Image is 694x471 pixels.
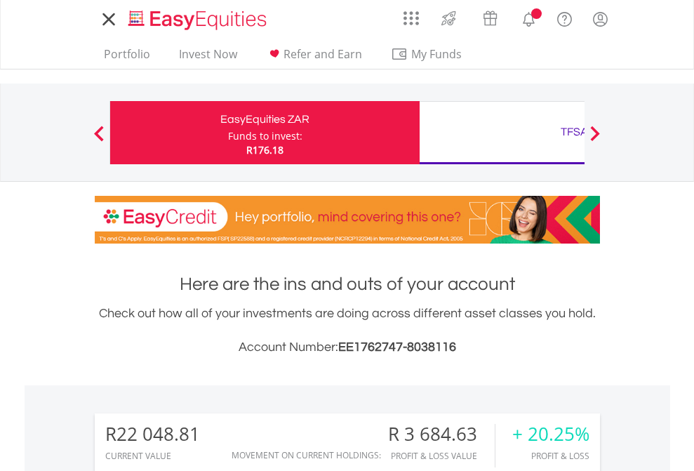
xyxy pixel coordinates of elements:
button: Previous [85,133,113,147]
span: EE1762747-8038116 [338,340,456,354]
div: Check out how all of your investments are doing across different asset classes you hold. [95,304,600,357]
div: R 3 684.63 [388,424,495,444]
span: R176.18 [246,143,283,157]
a: Notifications [511,4,547,32]
span: Refer and Earn [283,46,362,62]
a: Refer and Earn [260,47,368,69]
div: Profit & Loss [512,451,589,460]
a: Home page [123,4,272,32]
span: My Funds [391,45,483,63]
img: EasyEquities_Logo.png [126,8,272,32]
div: R22 048.81 [105,424,200,444]
a: Vouchers [469,4,511,29]
a: AppsGrid [394,4,428,26]
h1: Here are the ins and outs of your account [95,272,600,297]
img: grid-menu-icon.svg [403,11,419,26]
button: Next [581,133,609,147]
div: + 20.25% [512,424,589,444]
img: EasyCredit Promotion Banner [95,196,600,244]
div: CURRENT VALUE [105,451,200,460]
a: FAQ's and Support [547,4,582,32]
h3: Account Number: [95,338,600,357]
div: Movement on Current Holdings: [232,451,381,460]
div: Profit & Loss Value [388,451,495,460]
a: My Profile [582,4,618,34]
img: vouchers-v2.svg [479,7,502,29]
img: thrive-v2.svg [437,7,460,29]
div: EasyEquities ZAR [119,110,411,129]
div: Funds to invest: [228,129,302,143]
a: Invest Now [173,47,243,69]
a: Portfolio [98,47,156,69]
